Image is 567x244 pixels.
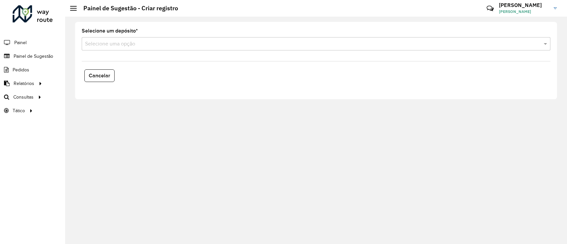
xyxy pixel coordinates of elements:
[499,2,549,8] h3: [PERSON_NAME]
[89,73,110,78] span: Cancelar
[483,1,497,16] a: Contato Rápido
[13,94,34,101] span: Consultas
[499,9,549,15] span: [PERSON_NAME]
[14,53,53,60] span: Painel de Sugestão
[14,39,27,46] span: Painel
[13,66,29,73] span: Pedidos
[82,27,138,35] label: Selecione um depósito
[77,5,178,12] h2: Painel de Sugestão - Criar registro
[13,107,25,114] span: Tático
[84,69,115,82] button: Cancelar
[14,80,34,87] span: Relatórios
